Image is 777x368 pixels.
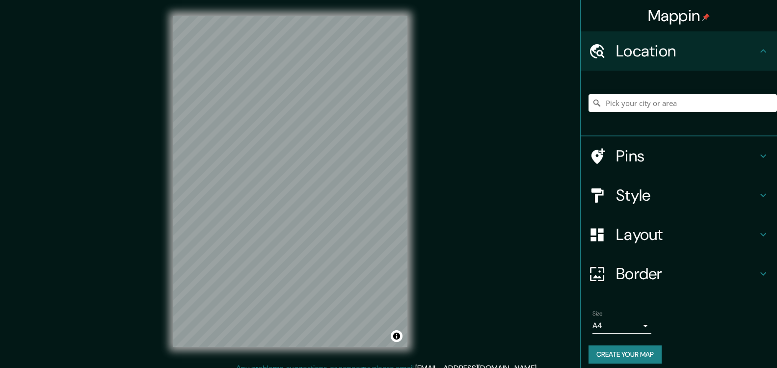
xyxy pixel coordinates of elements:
[702,13,710,21] img: pin-icon.png
[589,94,777,112] input: Pick your city or area
[592,310,603,318] label: Size
[616,41,757,61] h4: Location
[589,345,662,364] button: Create your map
[581,254,777,293] div: Border
[592,318,651,334] div: A4
[616,185,757,205] h4: Style
[391,330,402,342] button: Toggle attribution
[581,176,777,215] div: Style
[581,31,777,71] div: Location
[173,16,407,347] canvas: Map
[581,215,777,254] div: Layout
[581,136,777,176] div: Pins
[616,146,757,166] h4: Pins
[648,6,710,26] h4: Mappin
[616,264,757,284] h4: Border
[616,225,757,244] h4: Layout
